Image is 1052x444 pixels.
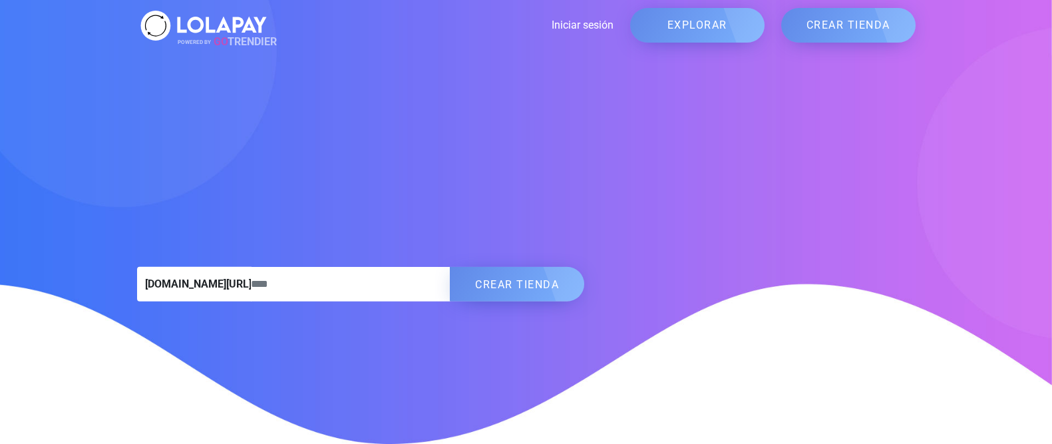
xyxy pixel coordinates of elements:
span: TRENDIER [178,34,277,50]
span: GO [214,35,228,48]
img: logo_white.svg [137,7,270,45]
button: CREAR TIENDA [450,267,584,302]
a: EXPLORAR [630,8,765,43]
a: CREAR TIENDA [781,8,916,43]
a: Iniciar sesión [270,17,614,33]
span: POWERED BY [178,39,211,45]
span: [DOMAIN_NAME][URL] [137,267,252,302]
